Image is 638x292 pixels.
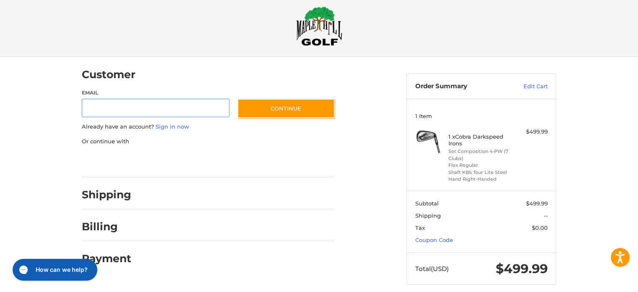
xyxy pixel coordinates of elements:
[415,212,441,219] span: Shipping
[544,212,548,219] span: --
[415,82,505,91] h3: Order Summary
[448,133,513,147] h4: 1 x Cobra Darkspeed Irons
[150,154,213,169] iframe: PayPal-paylater
[526,200,548,207] span: $499.99
[296,6,342,46] img: Maple Hill Golf
[448,176,513,183] li: Hand Right-Handed
[415,113,548,119] h3: 1 Item
[82,188,131,201] h2: Shipping
[221,154,284,169] iframe: PayPal-venmo
[82,137,335,146] p: Or continue with
[82,68,135,81] h2: Customer
[448,162,513,169] li: Flex Regular
[82,220,131,233] h2: Billing
[515,128,548,136] div: $499.99
[496,261,548,276] span: $499.99
[415,237,453,243] a: Coupon Code
[415,224,425,231] span: Tax
[82,252,131,265] h2: Payment
[415,265,449,273] span: Total (USD)
[415,200,439,207] span: Subtotal
[505,82,548,91] a: Edit Cart
[82,89,229,97] label: Email
[532,224,548,231] span: $0.00
[82,123,335,131] p: Already have an account?
[8,256,99,284] iframe: Gorgias live chat messenger
[448,148,513,162] li: Set Composition 4-PW (7 Clubs)
[79,154,142,169] iframe: PayPal-paypal
[156,123,189,130] a: Sign in now
[448,169,513,176] li: Shaft KBS Tour Lite Steel
[237,99,335,118] button: Continue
